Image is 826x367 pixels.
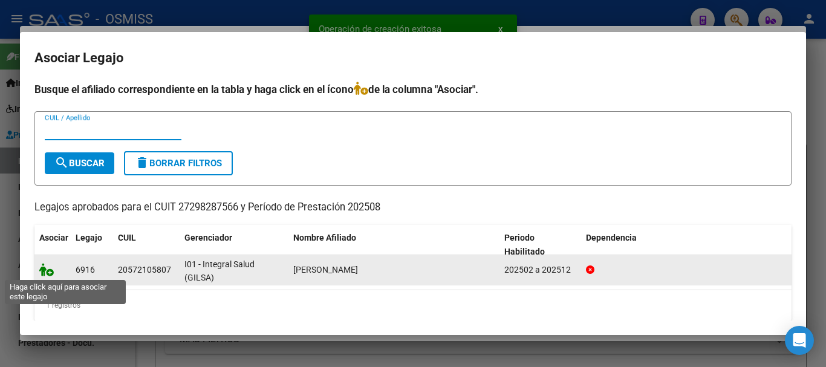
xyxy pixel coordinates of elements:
datatable-header-cell: CUIL [113,225,180,265]
div: Open Intercom Messenger [785,326,814,355]
span: 6916 [76,265,95,274]
datatable-header-cell: Periodo Habilitado [499,225,581,265]
datatable-header-cell: Legajo [71,225,113,265]
p: Legajos aprobados para el CUIT 27298287566 y Período de Prestación 202508 [34,200,792,215]
span: Asociar [39,233,68,242]
div: 1 registros [34,290,792,320]
span: Borrar Filtros [135,158,222,169]
span: Nombre Afiliado [293,233,356,242]
mat-icon: search [54,155,69,170]
span: MARTINEZ JUAN IGNACIO [293,265,358,274]
div: 20572105807 [118,263,171,277]
span: Periodo Habilitado [504,233,545,256]
datatable-header-cell: Gerenciador [180,225,288,265]
mat-icon: delete [135,155,149,170]
span: Gerenciador [184,233,232,242]
span: Legajo [76,233,102,242]
div: 202502 a 202512 [504,263,576,277]
datatable-header-cell: Nombre Afiliado [288,225,499,265]
span: CUIL [118,233,136,242]
datatable-header-cell: Dependencia [581,225,792,265]
button: Borrar Filtros [124,151,233,175]
span: Dependencia [586,233,637,242]
span: I01 - Integral Salud (GILSA) [184,259,255,283]
datatable-header-cell: Asociar [34,225,71,265]
h2: Asociar Legajo [34,47,792,70]
h4: Busque el afiliado correspondiente en la tabla y haga click en el ícono de la columna "Asociar". [34,82,792,97]
button: Buscar [45,152,114,174]
span: Buscar [54,158,105,169]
